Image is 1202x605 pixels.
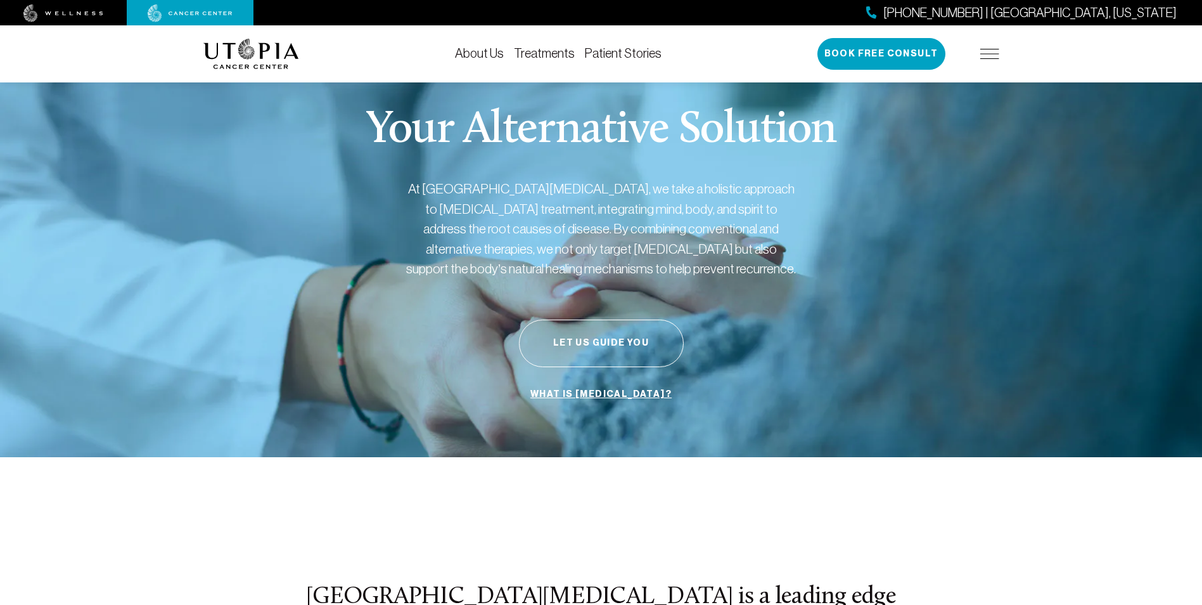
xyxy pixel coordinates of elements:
[527,382,675,407] a: What is [MEDICAL_DATA]?
[405,179,798,279] p: At [GEOGRAPHIC_DATA][MEDICAL_DATA], we take a holistic approach to [MEDICAL_DATA] treatment, inte...
[519,320,684,367] button: Let Us Guide You
[366,108,836,153] p: Your Alternative Solution
[817,38,945,70] button: Book Free Consult
[23,4,103,22] img: wellness
[585,46,662,60] a: Patient Stories
[455,46,504,60] a: About Us
[203,39,299,69] img: logo
[980,49,999,59] img: icon-hamburger
[883,4,1177,22] span: [PHONE_NUMBER] | [GEOGRAPHIC_DATA], [US_STATE]
[866,4,1177,22] a: [PHONE_NUMBER] | [GEOGRAPHIC_DATA], [US_STATE]
[514,46,575,60] a: Treatments
[148,4,233,22] img: cancer center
